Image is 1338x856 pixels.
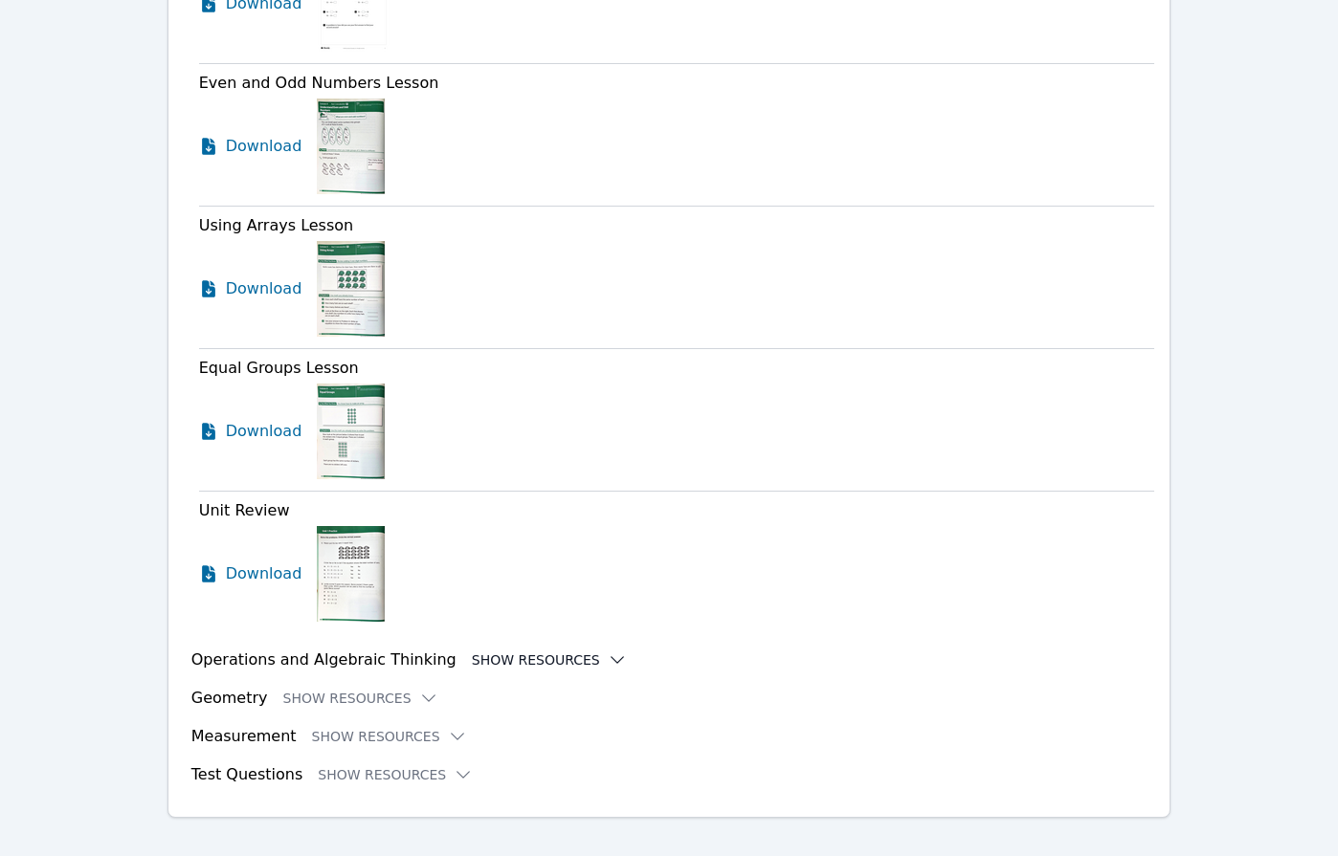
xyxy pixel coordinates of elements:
[317,99,385,194] img: Even and Odd Numbers Lesson
[191,687,268,710] h3: Geometry
[226,277,302,300] span: Download
[191,725,297,748] h3: Measurement
[199,526,302,622] a: Download
[199,216,353,234] span: Using Arrays Lesson
[199,501,290,519] span: Unit Review
[199,359,359,377] span: Equal Groups Lesson
[199,99,302,194] a: Download
[226,135,302,158] span: Download
[191,648,457,671] h3: Operations and Algebraic Thinking
[199,384,302,479] a: Download
[283,689,438,708] button: Show Resources
[226,420,302,443] span: Download
[317,384,385,479] img: Equal Groups Lesson
[199,74,439,92] span: Even and Odd Numbers Lesson
[226,562,302,585] span: Download
[199,241,302,337] a: Download
[318,765,473,784] button: Show Resources
[317,526,385,622] img: Unit Review
[191,763,303,786] h3: Test Questions
[472,650,627,669] button: Show Resources
[312,727,467,746] button: Show Resources
[317,241,385,337] img: Using Arrays Lesson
